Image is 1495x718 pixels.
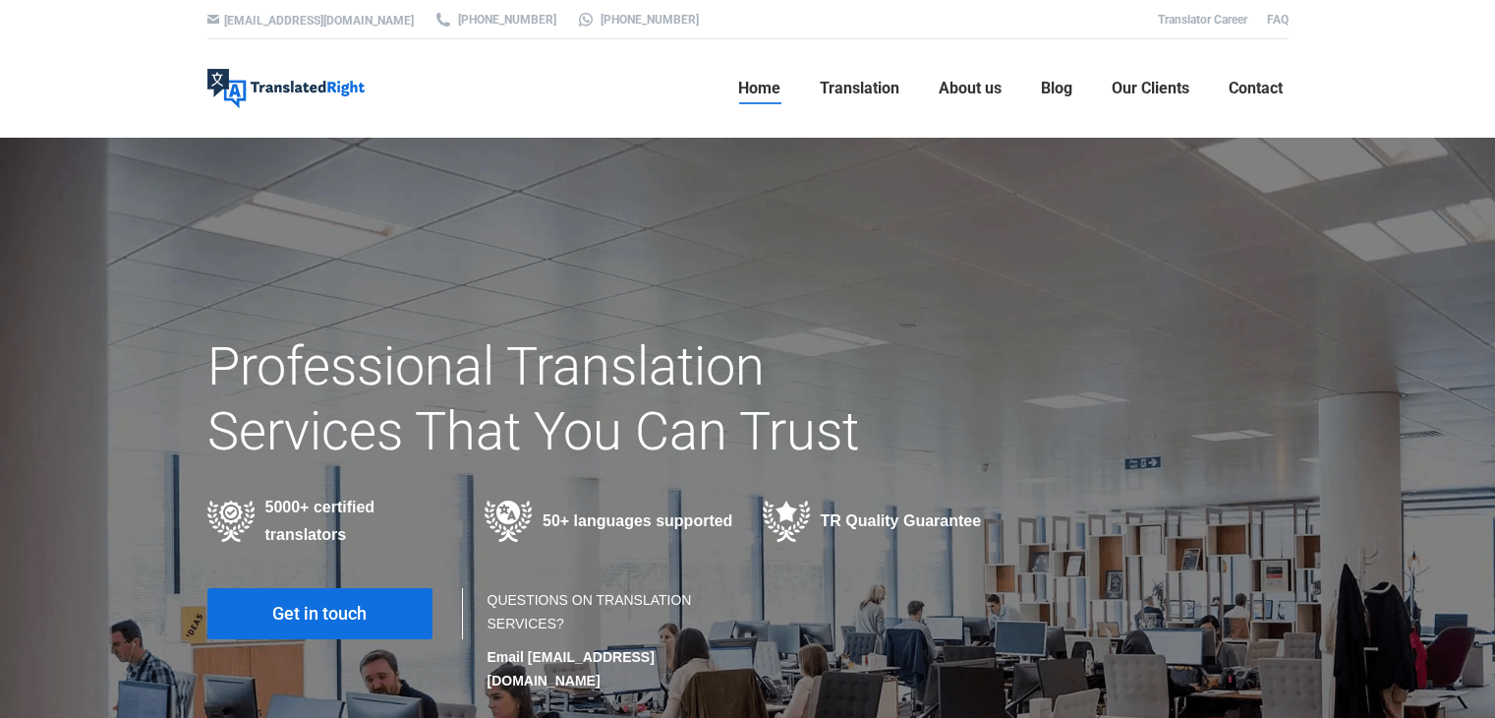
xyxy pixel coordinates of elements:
a: Our Clients [1106,57,1195,120]
span: Our Clients [1112,79,1189,98]
span: Blog [1041,79,1072,98]
div: TR Quality Guarantee [763,501,1011,542]
a: [PHONE_NUMBER] [576,11,699,29]
a: Home [732,57,786,120]
a: FAQ [1267,13,1289,27]
span: About us [939,79,1002,98]
span: Contact [1229,79,1283,98]
a: Translator Career [1158,13,1247,27]
div: QUESTIONS ON TRANSLATION SERVICES? [488,588,728,692]
h1: Professional Translation Services That You Can Trust [207,334,918,464]
a: About us [933,57,1007,120]
span: Get in touch [272,604,367,624]
a: Get in touch [207,588,432,639]
div: 5000+ certified translators [207,494,456,549]
a: Contact [1223,57,1289,120]
a: [EMAIL_ADDRESS][DOMAIN_NAME] [224,14,414,28]
a: Blog [1035,57,1078,120]
div: 50+ languages supported [485,501,733,542]
strong: Email [EMAIL_ADDRESS][DOMAIN_NAME] [488,649,655,688]
img: Professional Certified Translators providing translation services in various industries in 50+ la... [207,501,256,542]
span: Home [738,79,780,98]
a: Translation [814,57,905,120]
span: Translation [820,79,899,98]
img: Translated Right [207,69,365,108]
a: [PHONE_NUMBER] [433,11,556,29]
